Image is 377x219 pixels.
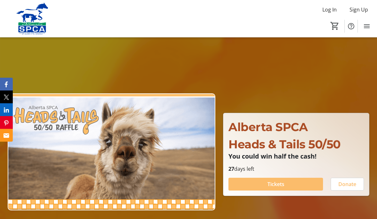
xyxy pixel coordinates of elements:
[322,6,337,13] span: Log In
[350,6,368,13] span: Sign Up
[345,20,358,33] button: Help
[329,20,341,32] button: Cart
[317,4,342,15] button: Log In
[344,4,373,15] button: Sign Up
[228,178,323,191] button: Tickets
[4,3,61,35] img: Alberta SPCA's Logo
[8,93,215,210] img: Campaign CTA Media Photo
[228,165,234,172] span: 27
[360,20,373,33] button: Menu
[228,153,364,160] p: You could win half the cash!
[267,180,284,188] span: Tickets
[228,137,341,151] span: Heads & Tails 50/50
[331,178,364,191] button: Donate
[228,165,364,173] p: days left
[338,180,356,188] span: Donate
[228,120,308,134] span: Alberta SPCA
